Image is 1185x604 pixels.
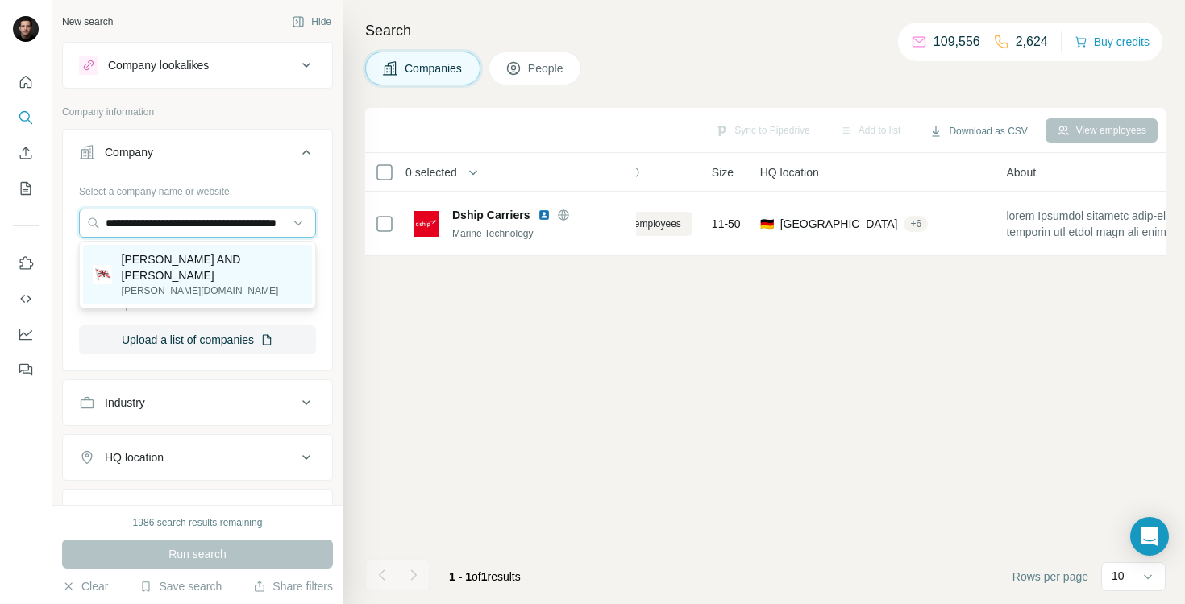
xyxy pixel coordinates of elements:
button: Feedback [13,355,39,384]
button: Dashboard [13,320,39,349]
span: HQ location [760,164,819,180]
button: Clear [62,578,108,594]
img: Leonhardt AND Blumberg [93,265,112,284]
span: of [472,570,481,583]
button: Buy credits [1075,31,1150,53]
span: View 39 employees [597,217,681,231]
button: Search [13,103,39,132]
button: My lists [13,174,39,203]
button: Company [63,133,332,178]
p: Company information [62,105,333,119]
button: Annual revenue ($) [63,493,332,532]
div: 1986 search results remaining [133,515,263,530]
button: Upload a list of companies [79,325,316,354]
span: Rows per page [1012,569,1088,585]
div: Industry [105,395,145,411]
span: 1 [481,570,488,583]
span: 1 - 1 [449,570,472,583]
button: Quick start [13,68,39,97]
p: 109,556 [933,32,980,52]
button: Share filters [253,578,333,594]
button: Hide [281,10,343,34]
div: Select a company name or website [79,178,316,199]
img: LinkedIn logo [538,209,551,221]
button: Save search [139,578,222,594]
button: Use Surfe on LinkedIn [13,249,39,278]
p: [PERSON_NAME] AND [PERSON_NAME] [122,251,302,283]
div: Company [105,144,153,160]
div: New search [62,14,113,29]
span: About [1006,164,1036,180]
button: HQ location [63,438,332,477]
img: Logo of Dship Carriers [414,211,439,237]
p: 10 [1112,568,1125,584]
button: Enrich CSV [13,139,39,168]
span: Dship Carriers [452,207,530,223]
button: Industry [63,383,332,422]
div: Open Intercom Messenger [1130,517,1169,556]
div: Company lookalikes [108,57,209,73]
div: + 6 [904,217,928,231]
span: Size [712,164,734,180]
div: Annual revenue ($) [105,504,201,520]
span: 0 selected [405,164,457,180]
span: 11-50 [712,216,741,232]
img: Avatar [13,16,39,42]
span: 🇩🇪 [760,216,774,232]
div: HQ location [105,449,164,465]
span: People [528,60,565,77]
button: Company lookalikes [63,46,332,85]
button: Use Surfe API [13,284,39,313]
div: Marine Technology [452,226,626,241]
p: [PERSON_NAME][DOMAIN_NAME] [122,283,302,298]
button: Download as CSV [918,119,1038,143]
h4: Search [365,19,1166,42]
span: [GEOGRAPHIC_DATA] [780,216,898,232]
p: 2,624 [1016,32,1048,52]
span: results [449,570,521,583]
span: Companies [405,60,464,77]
